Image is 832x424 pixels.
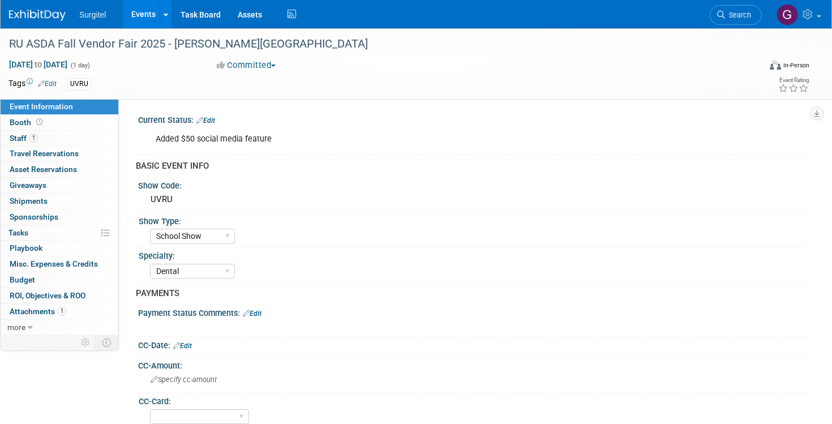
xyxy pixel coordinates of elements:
[1,209,118,225] a: Sponsorships
[8,78,57,91] td: Tags
[34,118,45,126] span: Booth not reserved yet
[138,177,809,191] div: Show Code:
[1,146,118,161] a: Travel Reservations
[243,310,261,318] a: Edit
[38,80,57,88] a: Edit
[710,5,762,25] a: Search
[10,181,46,190] span: Giveaways
[67,78,92,90] div: UVRU
[1,225,118,241] a: Tasks
[151,375,217,384] span: Specify cc-amount
[7,323,25,332] span: more
[5,34,741,54] div: RU ASDA Fall Vendor Fair 2025 - [PERSON_NAME][GEOGRAPHIC_DATA]
[1,304,118,319] a: Attachments1
[79,10,106,19] span: Surgitel
[76,335,96,350] td: Personalize Event Tab Strip
[213,59,280,71] button: Committed
[778,78,809,83] div: Event Rating
[1,131,118,146] a: Staff1
[196,117,215,125] a: Edit
[139,213,804,227] div: Show Type:
[770,61,781,70] img: Format-Inperson.png
[139,393,804,407] div: CC-Card:
[33,60,44,69] span: to
[10,165,77,174] span: Asset Reservations
[138,337,809,352] div: CC-Date:
[10,275,35,284] span: Budget
[1,115,118,130] a: Booth
[690,59,809,76] div: Event Format
[10,149,79,158] span: Travel Reservations
[1,178,118,193] a: Giveaways
[1,272,118,288] a: Budget
[148,128,680,151] div: Added $50 social media feature
[136,288,801,299] div: PAYMENTS
[136,160,801,172] div: BASIC EVENT INFO
[1,194,118,209] a: Shipments
[10,243,42,252] span: Playbook
[1,288,118,303] a: ROI, Objectives & ROO
[10,196,48,205] span: Shipments
[58,307,66,315] span: 1
[8,228,28,237] span: Tasks
[1,162,118,177] a: Asset Reservations
[139,247,804,262] div: Specialty:
[10,307,66,316] span: Attachments
[1,320,118,335] a: more
[1,256,118,272] a: Misc. Expenses & Credits
[29,134,38,142] span: 1
[96,335,119,350] td: Toggle Event Tabs
[725,11,751,19] span: Search
[10,259,98,268] span: Misc. Expenses & Credits
[173,342,192,350] a: Edit
[777,4,798,25] img: Gregg Szymanski
[10,291,85,300] span: ROI, Objectives & ROO
[10,102,73,111] span: Event Information
[783,61,809,70] div: In-Person
[138,112,809,126] div: Current Status:
[10,134,38,143] span: Staff
[1,99,118,114] a: Event Information
[10,212,58,221] span: Sponsorships
[9,10,66,21] img: ExhibitDay
[1,241,118,256] a: Playbook
[8,59,68,70] span: [DATE] [DATE]
[147,191,801,208] div: UVRU
[10,118,45,127] span: Booth
[138,305,809,319] div: Payment Status Comments:
[138,357,809,371] div: CC-Amount:
[70,62,90,69] span: (1 day)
